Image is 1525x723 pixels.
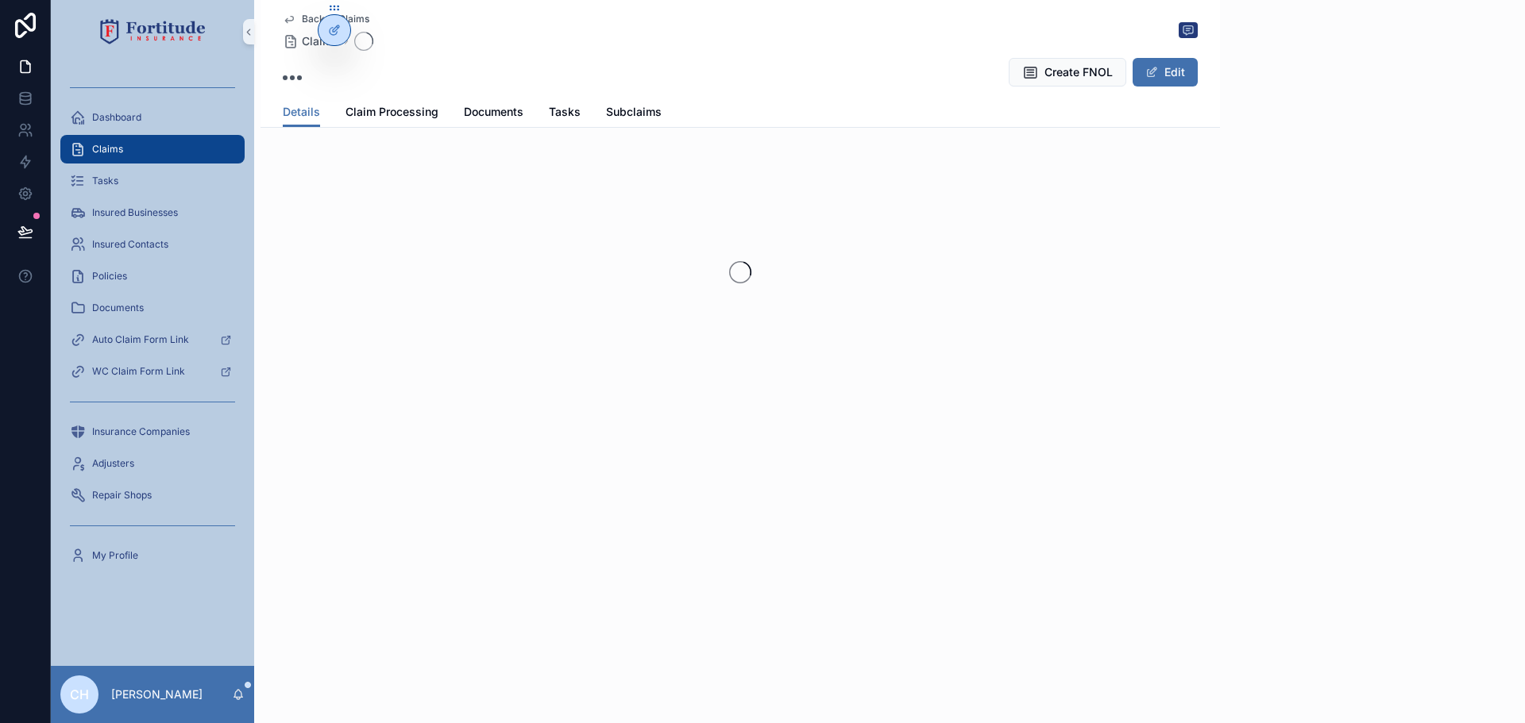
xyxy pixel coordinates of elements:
[92,206,178,219] span: Insured Businesses
[283,13,369,25] a: Back to Claims
[606,98,662,129] a: Subclaims
[60,135,245,163] a: Claims
[60,262,245,290] a: Policies
[1009,58,1126,87] button: Create FNOL
[606,104,662,120] span: Subclaims
[60,357,245,386] a: WC Claim Form Link
[92,457,134,470] span: Adjusters
[51,63,254,590] div: scrollable content
[60,541,245,570] a: My Profile
[92,489,152,502] span: Repair Shops
[464,98,523,129] a: Documents
[1044,64,1113,80] span: Create FNOL
[283,33,338,49] a: Claims
[92,238,168,251] span: Insured Contacts
[283,104,320,120] span: Details
[60,103,245,132] a: Dashboard
[92,302,144,314] span: Documents
[302,33,338,49] span: Claims
[92,425,190,438] span: Insurance Companies
[100,19,206,44] img: App logo
[92,549,138,562] span: My Profile
[1133,58,1198,87] button: Edit
[60,294,245,322] a: Documents
[60,417,245,446] a: Insurance Companies
[549,98,581,129] a: Tasks
[283,98,320,128] a: Details
[60,325,245,354] a: Auto Claim Form Link
[111,686,203,702] p: [PERSON_NAME]
[92,333,189,346] span: Auto Claim Form Link
[346,104,438,120] span: Claim Processing
[60,481,245,510] a: Repair Shops
[92,111,141,124] span: Dashboard
[346,98,438,129] a: Claim Processing
[464,104,523,120] span: Documents
[60,449,245,478] a: Adjusters
[92,143,123,156] span: Claims
[60,167,245,195] a: Tasks
[549,104,581,120] span: Tasks
[92,270,127,283] span: Policies
[60,230,245,259] a: Insured Contacts
[60,198,245,227] a: Insured Businesses
[92,365,185,378] span: WC Claim Form Link
[92,175,118,187] span: Tasks
[70,685,89,704] span: CH
[302,13,369,25] span: Back to Claims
